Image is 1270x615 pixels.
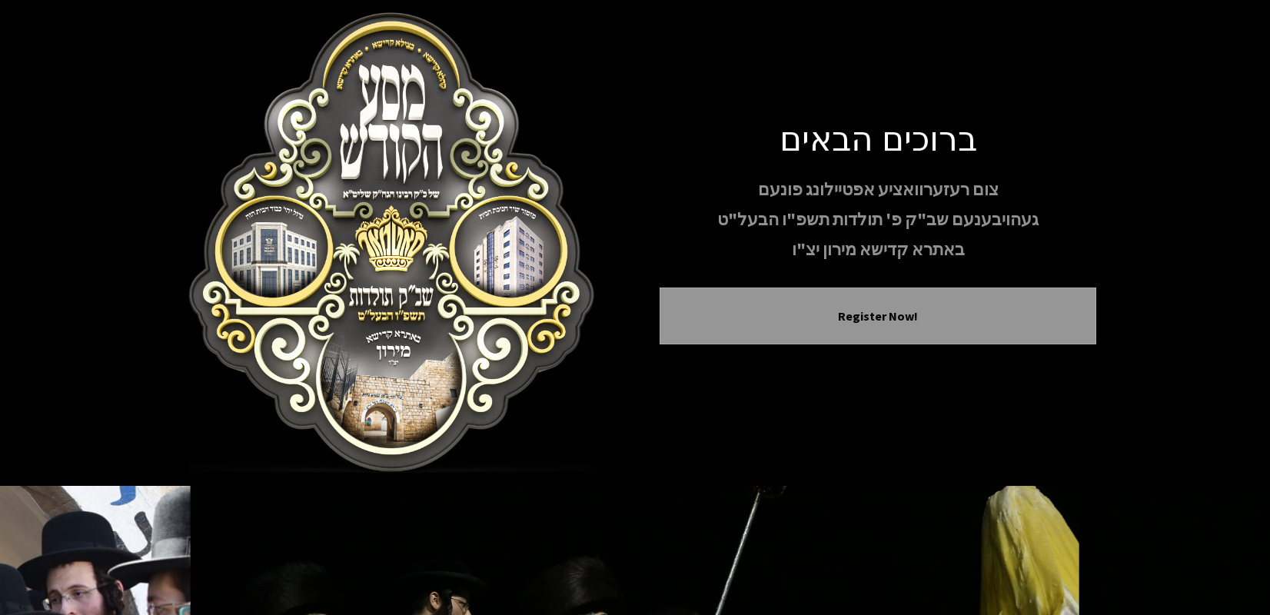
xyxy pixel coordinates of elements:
p: צום רעזערוואציע אפטיילונג פונעם [660,176,1096,203]
img: Meron Toldos Logo [174,12,610,474]
p: געהויבענעם שב"ק פ' תולדות תשפ"ו הבעל"ט [660,206,1096,233]
button: Register Now! [679,307,1077,325]
p: באתרא קדישא מירון יצ"ו [660,236,1096,263]
h1: ברוכים הבאים [660,117,1096,158]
